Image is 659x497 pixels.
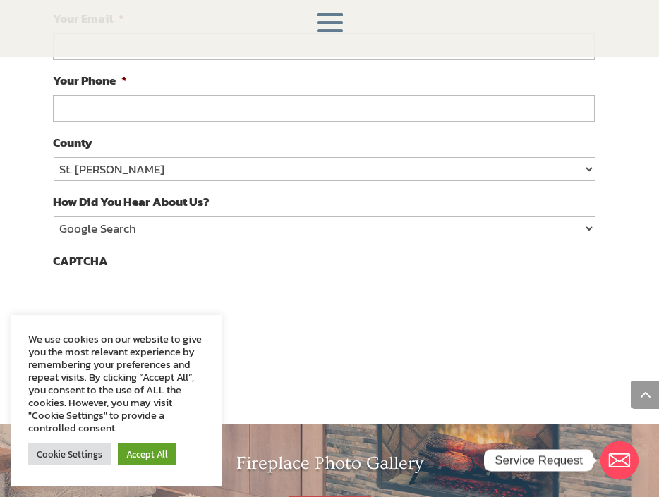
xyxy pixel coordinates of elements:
a: Accept All [118,443,176,465]
h1: Fireplace Photo Gallery [28,453,631,481]
label: CAPTCHA [53,253,108,269]
a: Cookie Settings [28,443,111,465]
label: County [53,135,92,150]
a: Email [600,441,639,479]
label: How Did You Hear About Us? [53,194,210,209]
div: We use cookies on our website to give you the most relevant experience by remembering your prefer... [28,333,205,434]
iframe: reCAPTCHA [53,276,267,331]
label: Your Phone [53,73,127,88]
